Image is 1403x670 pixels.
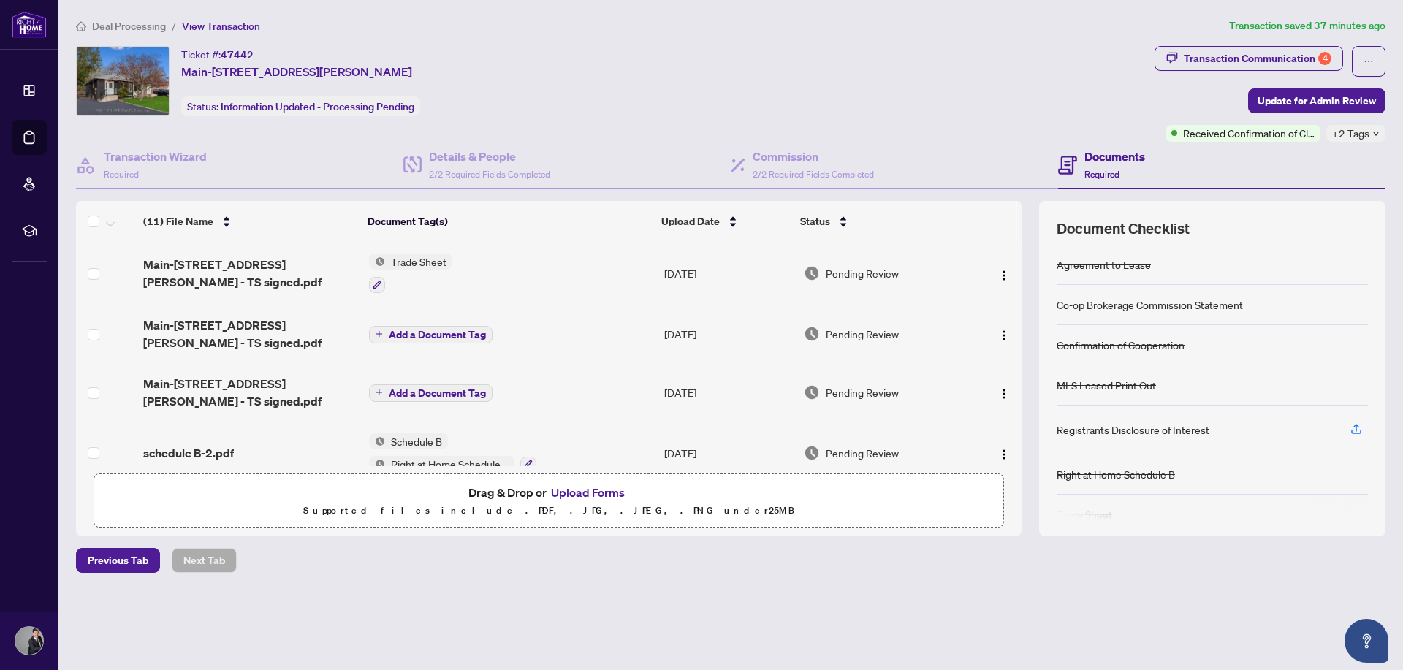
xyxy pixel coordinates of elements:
span: Drag & Drop orUpload FormsSupported files include .PDF, .JPG, .JPEG, .PNG under25MB [94,474,1003,528]
span: Received Confirmation of Closing [1183,125,1315,141]
span: Main-[STREET_ADDRESS][PERSON_NAME] - TS signed.pdf [143,375,357,410]
span: Information Updated - Processing Pending [221,100,414,113]
span: Update for Admin Review [1258,89,1376,113]
span: Previous Tab [88,549,148,572]
div: Status: [181,96,420,116]
span: Deal Processing [92,20,166,33]
button: Update for Admin Review [1248,88,1385,113]
span: Upload Date [661,213,720,229]
button: Logo [992,381,1016,404]
span: Right at Home Schedule B [385,456,514,472]
span: 2/2 Required Fields Completed [429,169,550,180]
h4: Details & People [429,148,550,165]
div: MLS Leased Print Out [1057,377,1156,393]
span: (11) File Name [143,213,213,229]
button: Logo [992,262,1016,285]
img: Document Status [804,384,820,400]
span: down [1372,130,1380,137]
span: home [76,21,86,31]
span: 47442 [221,48,254,61]
img: Logo [998,270,1010,281]
td: [DATE] [658,363,798,422]
div: Agreement to Lease [1057,256,1151,273]
img: Logo [998,388,1010,400]
div: Confirmation of Cooperation [1057,337,1185,353]
button: Add a Document Tag [369,326,493,343]
span: Drag & Drop or [468,483,629,502]
td: [DATE] [658,305,798,363]
div: Right at Home Schedule B [1057,466,1175,482]
span: plus [376,330,383,338]
h4: Documents [1084,148,1145,165]
p: Supported files include .PDF, .JPG, .JPEG, .PNG under 25 MB [103,502,995,519]
button: Previous Tab [76,548,160,573]
span: Add a Document Tag [389,388,486,398]
th: (11) File Name [137,201,362,242]
button: Upload Forms [547,483,629,502]
th: Upload Date [655,201,794,242]
img: Profile Icon [15,627,43,655]
img: Status Icon [369,433,385,449]
div: Registrants Disclosure of Interest [1057,422,1209,438]
div: 4 [1318,52,1331,65]
img: Logo [998,449,1010,460]
span: View Transaction [182,20,260,33]
button: Transaction Communication4 [1155,46,1343,71]
span: Pending Review [826,265,899,281]
th: Status [794,201,967,242]
button: Logo [992,322,1016,346]
h4: Transaction Wizard [104,148,207,165]
span: Required [104,169,139,180]
h4: Commission [753,148,874,165]
img: Document Status [804,326,820,342]
span: Trade Sheet [385,254,452,270]
span: Pending Review [826,445,899,461]
span: 2/2 Required Fields Completed [753,169,874,180]
th: Document Tag(s) [362,201,655,242]
button: Add a Document Tag [369,324,493,343]
div: Co-op Brokerage Commission Statement [1057,297,1243,313]
button: Next Tab [172,548,237,573]
button: Logo [992,441,1016,465]
img: Document Status [804,445,820,461]
span: Main-[STREET_ADDRESS][PERSON_NAME] - TS signed.pdf [143,316,357,351]
img: Status Icon [369,456,385,472]
img: Status Icon [369,254,385,270]
li: / [172,18,176,34]
td: [DATE] [658,242,798,305]
button: Open asap [1345,619,1388,663]
img: IMG-N12255785_1.jpg [77,47,169,115]
span: Schedule B [385,433,448,449]
button: Status IconTrade Sheet [369,254,452,293]
div: Transaction Communication [1184,47,1331,70]
span: Pending Review [826,326,899,342]
button: Status IconSchedule BStatus IconRight at Home Schedule B [369,433,536,473]
td: [DATE] [658,422,798,484]
span: +2 Tags [1332,125,1369,142]
img: Document Status [804,265,820,281]
span: plus [376,389,383,396]
button: Add a Document Tag [369,384,493,402]
span: ellipsis [1364,56,1374,66]
button: Add a Document Tag [369,383,493,402]
span: Document Checklist [1057,218,1190,239]
article: Transaction saved 37 minutes ago [1229,18,1385,34]
img: Logo [998,330,1010,341]
span: Status [800,213,830,229]
span: schedule B-2.pdf [143,444,234,462]
span: Required [1084,169,1119,180]
span: Pending Review [826,384,899,400]
span: Main-[STREET_ADDRESS][PERSON_NAME] - TS signed.pdf [143,256,357,291]
span: Main-[STREET_ADDRESS][PERSON_NAME] [181,63,412,80]
img: logo [12,11,47,38]
span: Add a Document Tag [389,330,486,340]
div: Ticket #: [181,46,254,63]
